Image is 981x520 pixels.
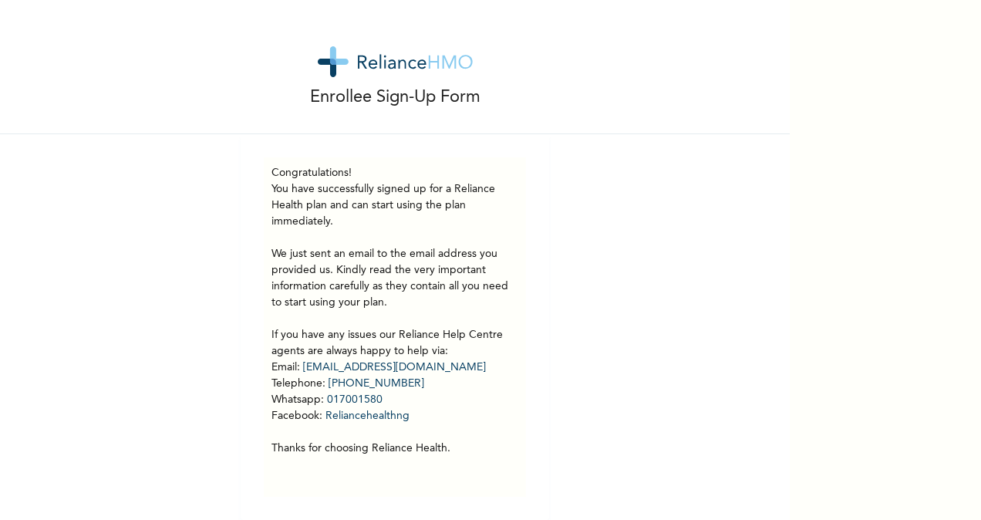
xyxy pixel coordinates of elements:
[271,181,518,457] p: You have successfully signed up for a Reliance Health plan and can start using the plan immediate...
[327,394,383,405] a: 017001580
[318,46,473,77] img: logo
[329,378,424,389] a: [PHONE_NUMBER]
[310,85,480,110] p: Enrollee Sign-Up Form
[325,410,410,421] a: Reliancehealthng
[271,165,518,181] h3: Congratulations!
[303,362,486,373] a: [EMAIL_ADDRESS][DOMAIN_NAME]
